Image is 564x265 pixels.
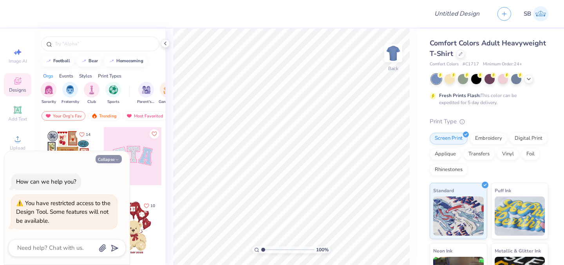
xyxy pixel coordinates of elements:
[105,82,121,105] div: filter for Sports
[98,72,121,79] div: Print Types
[463,148,495,160] div: Transfers
[104,55,147,67] button: homecoming
[159,99,177,105] span: Game Day
[42,99,56,105] span: Sorority
[483,61,522,68] span: Minimum Order: 24 +
[61,82,79,105] button: filter button
[41,82,56,105] div: filter for Sorority
[137,82,155,105] button: filter button
[84,82,99,105] div: filter for Club
[66,85,74,94] img: Fraternity Image
[91,113,98,119] img: trending.gif
[497,148,519,160] div: Vinyl
[510,133,548,144] div: Digital Print
[385,45,401,61] img: Back
[41,82,56,105] button: filter button
[41,55,74,67] button: football
[123,111,167,121] div: Most Favorited
[76,55,101,67] button: bear
[105,82,121,105] button: filter button
[470,133,507,144] div: Embroidery
[42,111,85,121] div: Your Org's Fav
[59,72,73,79] div: Events
[109,85,118,94] img: Sports Image
[8,116,27,122] span: Add Text
[86,133,90,137] span: 14
[140,200,159,211] button: Like
[430,164,468,176] div: Rhinestones
[439,92,535,106] div: This color can be expedited for 5 day delivery.
[45,113,51,119] img: most_fav.gif
[495,186,511,195] span: Puff Ink
[430,148,461,160] div: Applique
[430,61,459,68] span: Comfort Colors
[9,58,27,64] span: Image AI
[495,247,541,255] span: Metallic & Glitter Ink
[9,87,26,93] span: Designs
[150,129,159,139] button: Like
[16,199,110,225] div: You have restricted access to the Design Tool. Some features will not be available.
[61,82,79,105] div: filter for Fraternity
[108,59,115,63] img: trend_line.gif
[463,61,479,68] span: # C1717
[430,133,468,144] div: Screen Print
[533,6,548,22] img: Samriddha Basu
[524,9,531,18] span: SB
[53,59,70,63] div: football
[430,38,546,58] span: Comfort Colors Adult Heavyweight T-Shirt
[142,85,151,94] img: Parent's Weekend Image
[126,113,132,119] img: most_fav.gif
[87,99,96,105] span: Club
[137,82,155,105] div: filter for Parent's Weekend
[316,246,329,253] span: 100 %
[524,6,548,22] a: SB
[88,111,120,121] div: Trending
[521,148,540,160] div: Foil
[495,196,545,236] img: Puff Ink
[439,92,481,99] strong: Fresh Prints Flash:
[163,85,172,94] img: Game Day Image
[10,145,25,151] span: Upload
[76,129,94,140] button: Like
[107,99,119,105] span: Sports
[430,117,548,126] div: Print Type
[81,59,87,63] img: trend_line.gif
[116,59,143,63] div: homecoming
[96,155,122,163] button: Collapse
[159,82,177,105] div: filter for Game Day
[150,204,155,208] span: 10
[43,72,53,79] div: Orgs
[61,99,79,105] span: Fraternity
[388,65,398,72] div: Back
[16,178,76,186] div: How can we help you?
[433,247,452,255] span: Neon Ink
[428,6,486,22] input: Untitled Design
[433,196,484,236] img: Standard
[137,99,155,105] span: Parent's Weekend
[54,40,154,48] input: Try "Alpha"
[84,82,99,105] button: filter button
[45,59,52,63] img: trend_line.gif
[159,82,177,105] button: filter button
[433,186,454,195] span: Standard
[79,72,92,79] div: Styles
[44,85,53,94] img: Sorority Image
[87,85,96,94] img: Club Image
[89,59,98,63] div: bear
